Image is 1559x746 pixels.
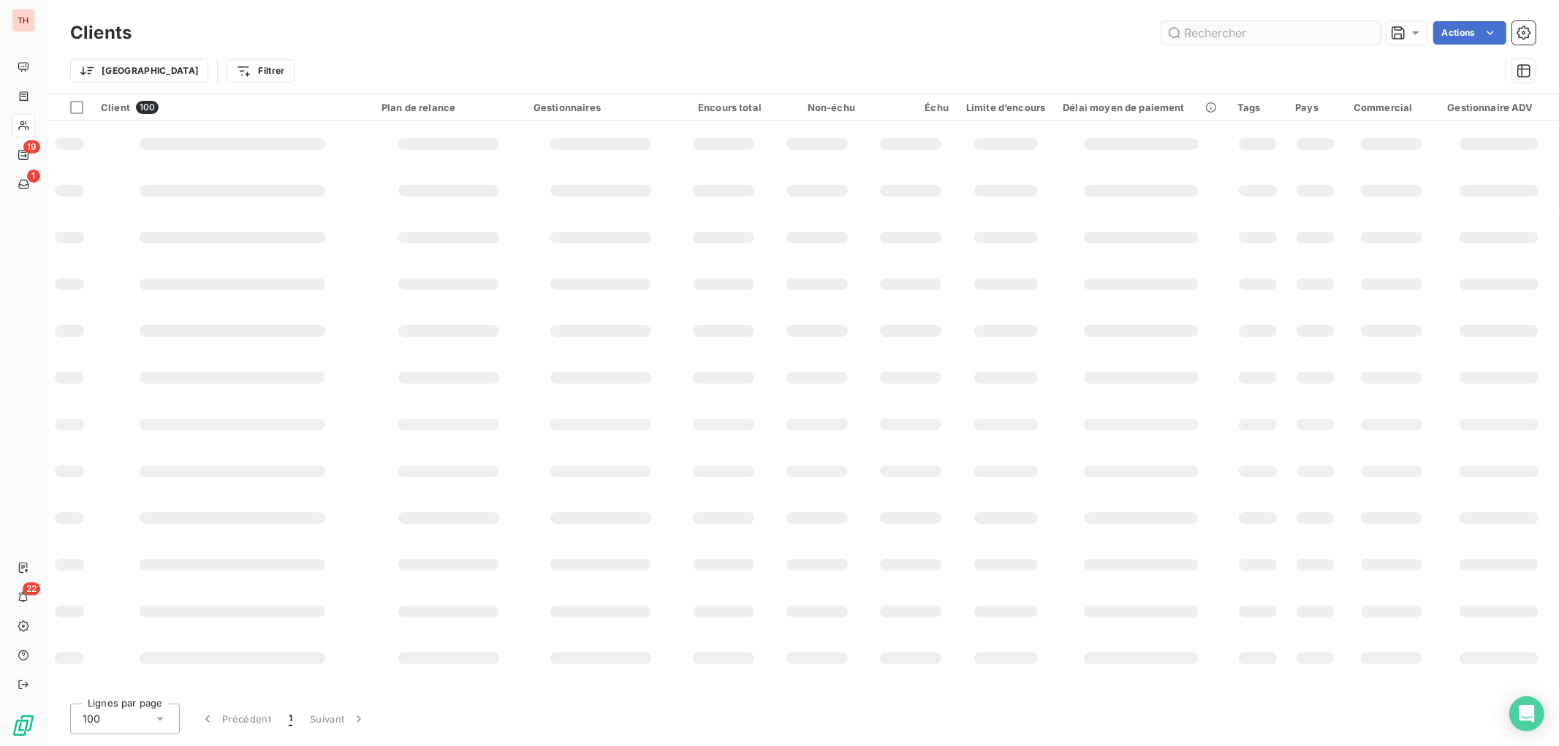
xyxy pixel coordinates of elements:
[1295,102,1336,113] div: Pays
[12,9,35,32] div: TH
[23,582,40,595] span: 22
[873,102,949,113] div: Échu
[83,712,100,726] span: 100
[136,101,159,114] span: 100
[1063,102,1219,113] div: Délai moyen de paiement
[70,20,132,46] h3: Clients
[686,102,762,113] div: Encours total
[1161,21,1381,45] input: Rechercher
[70,59,208,83] button: [GEOGRAPHIC_DATA]
[23,140,40,153] span: 19
[966,102,1045,113] div: Limite d’encours
[289,712,292,726] span: 1
[101,102,130,113] span: Client
[280,704,301,734] button: 1
[27,170,40,183] span: 1
[12,714,35,737] img: Logo LeanPay
[1433,21,1506,45] button: Actions
[191,704,280,734] button: Précédent
[1448,102,1550,113] div: Gestionnaire ADV
[382,102,516,113] div: Plan de relance
[779,102,855,113] div: Non-échu
[301,704,375,734] button: Suivant
[1509,696,1544,731] div: Open Intercom Messenger
[1237,102,1278,113] div: Tags
[534,102,668,113] div: Gestionnaires
[1354,102,1430,113] div: Commercial
[227,59,294,83] button: Filtrer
